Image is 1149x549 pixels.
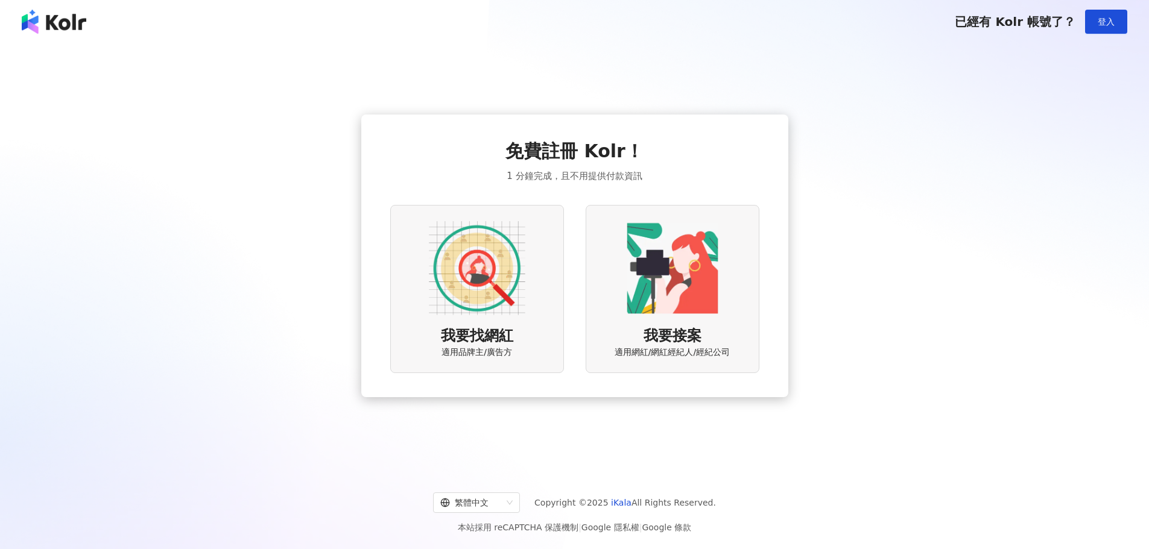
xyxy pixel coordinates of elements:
span: | [578,522,581,532]
span: | [639,522,642,532]
span: 適用品牌主/廣告方 [442,347,512,359]
div: 繁體中文 [440,493,502,512]
span: 我要找網紅 [441,326,513,347]
span: 我要接案 [644,326,701,347]
span: Copyright © 2025 All Rights Reserved. [534,495,716,510]
img: logo [22,10,86,34]
button: 登入 [1085,10,1127,34]
a: Google 條款 [642,522,691,532]
span: 適用網紅/網紅經紀人/經紀公司 [615,347,730,359]
img: KOL identity option [624,220,721,316]
span: 1 分鐘完成，且不用提供付款資訊 [507,169,642,183]
span: 已經有 Kolr 帳號了？ [955,14,1075,29]
a: iKala [611,498,631,507]
a: Google 隱私權 [581,522,639,532]
img: AD identity option [429,220,525,316]
span: 本站採用 reCAPTCHA 保護機制 [458,520,691,535]
span: 登入 [1098,17,1115,27]
span: 免費註冊 Kolr！ [505,139,644,164]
